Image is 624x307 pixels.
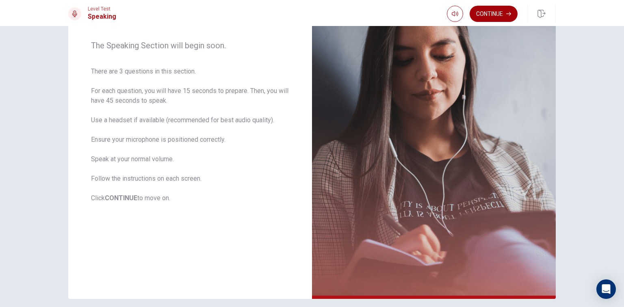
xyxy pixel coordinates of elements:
b: CONTINUE [105,194,137,202]
button: Continue [470,6,518,22]
span: The Speaking Section will begin soon. [91,41,289,50]
h1: Speaking [88,12,116,22]
span: There are 3 questions in this section. For each question, you will have 15 seconds to prepare. Th... [91,67,289,203]
span: Level Test [88,6,116,12]
div: Open Intercom Messenger [596,279,616,299]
